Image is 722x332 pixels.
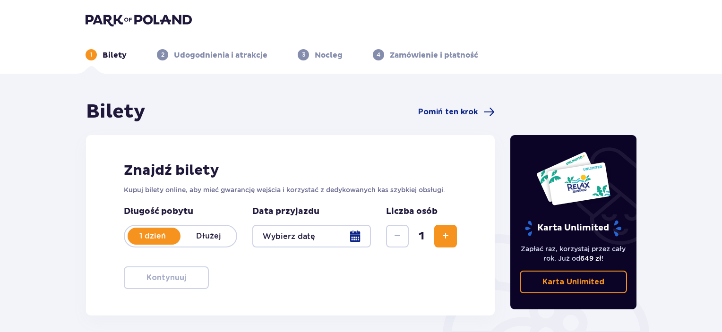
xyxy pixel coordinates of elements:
[86,49,127,60] div: 1Bilety
[524,220,622,237] p: Karta Unlimited
[386,206,438,217] p: Liczba osób
[580,255,602,262] span: 649 zł
[411,229,432,243] span: 1
[103,50,127,60] p: Bilety
[90,51,93,59] p: 1
[252,206,319,217] p: Data przyjazdu
[86,13,192,26] img: Park of Poland logo
[125,231,180,241] p: 1 dzień
[86,100,146,124] h1: Bilety
[386,225,409,247] button: Zmniejsz
[536,151,611,206] img: Dwie karty całoroczne do Suntago z napisem 'UNLIMITED RELAX', na białym tle z tropikalnymi liśćmi...
[157,49,267,60] div: 2Udogodnienia i atrakcje
[520,244,627,263] p: Zapłać raz, korzystaj przez cały rok. Już od !
[434,225,457,247] button: Zwiększ
[298,49,343,60] div: 3Nocleg
[302,51,305,59] p: 3
[124,162,457,179] h2: Znajdź bilety
[161,51,164,59] p: 2
[390,50,478,60] p: Zamówienie i płatność
[124,185,457,195] p: Kupuj bilety online, aby mieć gwarancję wejścia i korzystać z dedykowanych kas szybkiej obsługi.
[174,50,267,60] p: Udogodnienia i atrakcje
[146,272,186,283] p: Kontynuuj
[418,107,478,117] span: Pomiń ten krok
[542,277,604,287] p: Karta Unlimited
[418,106,495,118] a: Pomiń ten krok
[520,271,627,293] a: Karta Unlimited
[124,266,209,289] button: Kontynuuj
[315,50,343,60] p: Nocleg
[124,206,237,217] p: Długość pobytu
[180,231,236,241] p: Dłużej
[373,49,478,60] div: 4Zamówienie i płatność
[377,51,380,59] p: 4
